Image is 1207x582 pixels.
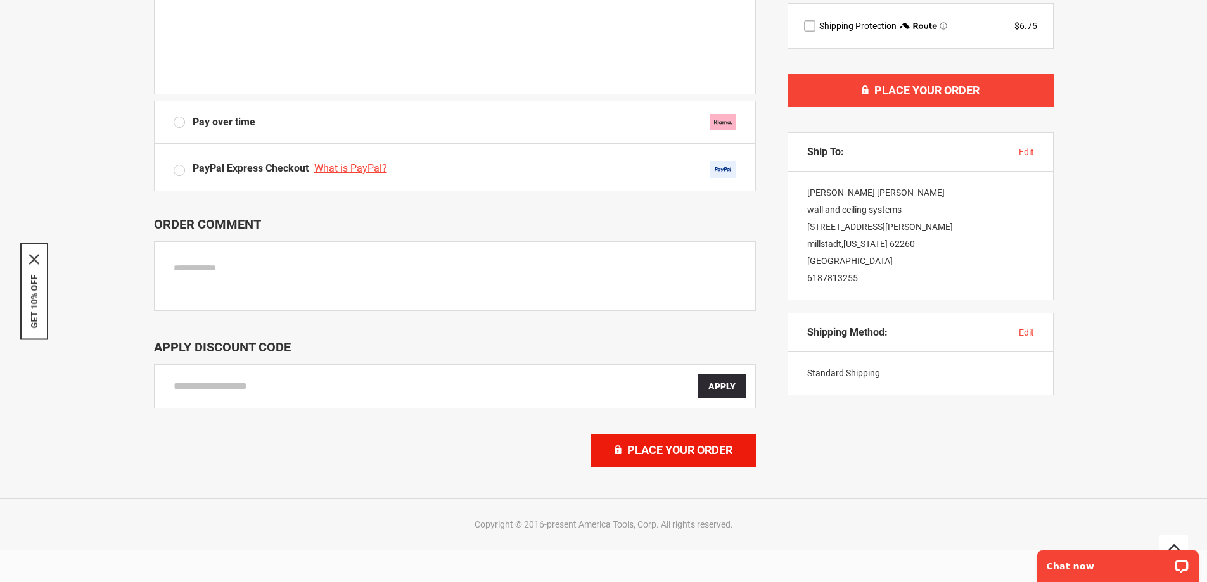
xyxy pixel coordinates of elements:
[874,84,980,97] span: Place Your Order
[29,274,39,328] button: GET 10% OFF
[154,339,291,355] span: Apply Discount Code
[708,381,736,391] span: Apply
[807,368,880,378] span: Standard Shipping
[29,254,39,264] button: Close
[314,162,390,174] a: What is PayPal?
[151,518,1057,531] div: Copyright © 2016-present America Tools, Corp. All rights reserved.
[1029,542,1207,582] iframe: LiveChat chat widget
[314,162,387,174] span: What is PayPal?
[193,162,309,174] span: PayPal Express Checkout
[804,20,1037,32] div: route shipping protection selector element
[807,326,888,339] span: Shipping Method:
[1019,327,1034,338] span: edit
[788,74,1054,107] button: Place Your Order
[807,146,844,158] span: Ship To:
[1019,146,1034,158] button: edit
[710,161,736,178] img: Acceptance Mark
[819,21,897,31] span: Shipping Protection
[710,114,736,130] img: klarna.svg
[788,172,1053,300] div: [PERSON_NAME] [PERSON_NAME] wall and ceiling systems [STREET_ADDRESS][PERSON_NAME] millstadt , 62...
[591,434,756,467] button: Place Your Order
[807,273,858,283] a: 6187813255
[940,22,947,30] span: Learn more
[843,239,888,249] span: [US_STATE]
[154,217,756,232] p: Order Comment
[29,254,39,264] svg: close icon
[627,443,732,457] span: Place Your Order
[698,374,746,398] button: Apply
[1014,20,1037,32] div: $6.75
[1019,326,1034,339] button: edit
[1019,147,1034,157] span: edit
